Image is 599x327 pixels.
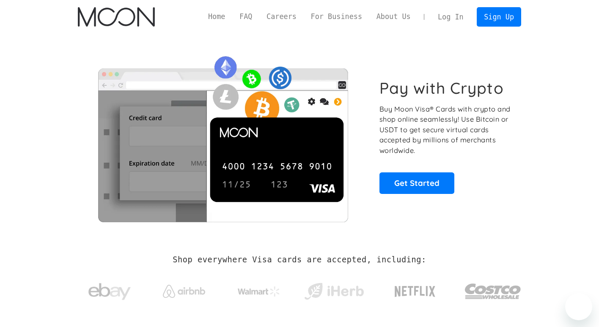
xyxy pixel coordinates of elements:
img: Airbnb [163,285,205,298]
img: ebay [88,278,131,305]
a: Home [201,11,232,22]
a: Careers [259,11,303,22]
img: Moon Logo [78,7,154,27]
a: Sign Up [477,7,521,26]
a: Log In [431,8,470,26]
a: Costco [464,267,521,311]
img: Walmart [238,286,280,297]
img: Moon Cards let you spend your crypto anywhere Visa is accepted. [78,50,368,222]
img: Netflix [394,281,436,302]
a: home [78,7,154,27]
iframe: Button to launch messaging window [565,293,592,320]
a: About Us [369,11,418,22]
a: FAQ [232,11,259,22]
a: Netflix [377,272,453,306]
p: Buy Moon Visa® Cards with crypto and shop online seamlessly! Use Bitcoin or USDT to get secure vi... [379,104,512,156]
a: For Business [304,11,369,22]
h2: Shop everywhere Visa cards are accepted, including: [173,255,426,264]
img: iHerb [302,281,365,302]
a: Get Started [379,172,454,193]
a: Walmart [228,278,291,301]
h1: Pay with Crypto [379,79,504,98]
a: Airbnb [153,276,216,302]
img: Costco [464,275,521,307]
a: ebay [78,270,141,309]
a: iHerb [302,272,365,307]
